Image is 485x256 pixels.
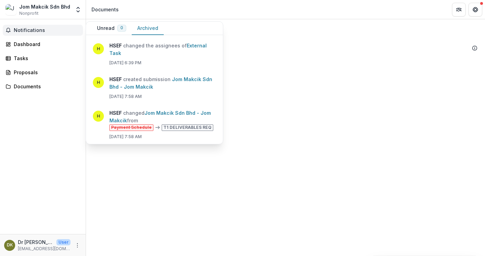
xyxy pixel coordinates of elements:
a: Dashboard [3,38,83,50]
a: Documents [3,81,83,92]
div: Proposals [14,69,77,76]
a: Tasks [3,53,83,64]
nav: breadcrumb [89,4,121,14]
p: changed the assignees of [109,42,216,57]
span: Nonprofit [19,10,39,16]
button: Unread [91,22,132,35]
a: Jom Makcik Sdn Bhd - Jom Makcik [109,110,211,123]
a: External Task [109,43,207,56]
a: Jom Makcik Sdn Bhd - Jom Makcik [109,76,212,90]
p: [EMAIL_ADDRESS][DOMAIN_NAME] [18,246,71,252]
p: created submission [109,76,216,91]
button: More [73,241,82,249]
p: User [56,239,71,245]
button: Partners [452,3,466,16]
button: Get Help [468,3,482,16]
p: changed from [109,109,216,131]
div: Jom Makcik Sdn Bhd - Jom Makcik [91,42,480,54]
div: Documents [14,83,77,90]
div: Dr Sazlina Kamaralzaman [7,243,13,247]
a: Proposals [3,67,83,78]
div: Jom Makcik Sdn Bhd [19,3,70,10]
p: Dr [PERSON_NAME] [18,238,54,246]
img: Jom Makcik Sdn Bhd [6,4,17,15]
button: Open entity switcher [73,3,83,16]
span: Notifications [14,27,80,33]
button: Notifications [3,25,83,36]
div: Tasks [14,55,77,62]
span: 0 [120,25,123,30]
div: Dashboard [14,41,77,48]
button: Archived [132,22,164,35]
div: Documents [91,6,119,13]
